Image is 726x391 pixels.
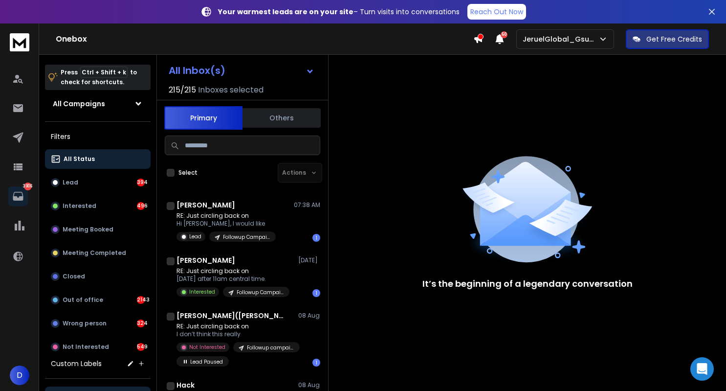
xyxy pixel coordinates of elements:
[45,130,151,143] h3: Filters
[80,67,128,78] span: Ctrl + Shift + k
[223,233,270,241] p: Followup Campaign without Explicit Interest
[690,357,714,381] div: Open Intercom Messenger
[242,107,321,129] button: Others
[137,179,145,186] div: 394
[63,343,109,351] p: Not Interested
[24,183,32,190] p: 3906
[45,337,151,357] button: Not Interested549
[63,179,78,186] p: Lead
[176,322,294,330] p: RE: Just circling back on
[189,344,225,351] p: Not Interested
[218,7,353,17] strong: Your warmest leads are on your site
[176,220,276,228] p: Hi [PERSON_NAME], I would like
[63,202,96,210] p: Interested
[63,226,113,233] p: Meeting Booked
[298,381,320,389] p: 08 Aug
[298,256,320,264] p: [DATE]
[198,84,264,96] h3: Inboxes selected
[51,359,102,368] h3: Custom Labels
[63,320,107,327] p: Wrong person
[422,277,633,291] p: It’s the beginning of a legendary conversation
[176,255,235,265] h1: [PERSON_NAME]
[646,34,702,44] p: Get Free Credits
[467,4,526,20] a: Reach Out Now
[137,202,145,210] div: 496
[190,358,223,366] p: Lead Paused
[137,320,145,327] div: 324
[312,289,320,297] div: 1
[169,66,225,75] h1: All Inbox(s)
[176,267,289,275] p: RE: Just circling back on
[164,106,242,130] button: Primary
[45,94,151,114] button: All Campaigns
[294,201,320,209] p: 07:38 AM
[626,29,709,49] button: Get Free Credits
[45,243,151,263] button: Meeting Completed
[10,366,29,385] button: D
[189,288,215,296] p: Interested
[218,7,460,17] p: – Turn visits into conversations
[501,31,507,38] span: 50
[63,273,85,280] p: Closed
[237,289,284,296] p: Followup Campaign without Explicit Interest
[45,220,151,239] button: Meeting Booked
[53,99,105,109] h1: All Campaigns
[176,212,276,220] p: RE: Just circling back on
[137,296,145,304] div: 2143
[470,7,523,17] p: Reach Out Now
[8,186,28,206] a: 3906
[176,380,195,390] h1: Hack
[312,359,320,367] div: 1
[298,312,320,320] p: 08 Aug
[176,311,284,321] h1: [PERSON_NAME]([PERSON_NAME])[latum]
[10,33,29,51] img: logo
[523,34,598,44] p: JeruelGlobal_Gsuite
[63,296,103,304] p: Out of office
[189,233,201,240] p: Lead
[45,149,151,169] button: All Status
[176,330,294,338] p: I don’t think this really
[137,343,145,351] div: 549
[161,61,322,80] button: All Inbox(s)
[64,155,95,163] p: All Status
[63,249,126,257] p: Meeting Completed
[45,290,151,310] button: Out of office2143
[45,267,151,286] button: Closed
[178,169,198,177] label: Select
[45,173,151,192] button: Lead394
[312,234,320,242] div: 1
[247,344,294,351] p: Followup campaign
[45,196,151,216] button: Interested496
[56,33,473,45] h1: Onebox
[61,68,137,87] p: Press to check for shortcuts.
[176,200,235,210] h1: [PERSON_NAME]
[45,314,151,333] button: Wrong person324
[176,275,289,283] p: [DATE] after 11am central time.
[169,84,196,96] span: 215 / 215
